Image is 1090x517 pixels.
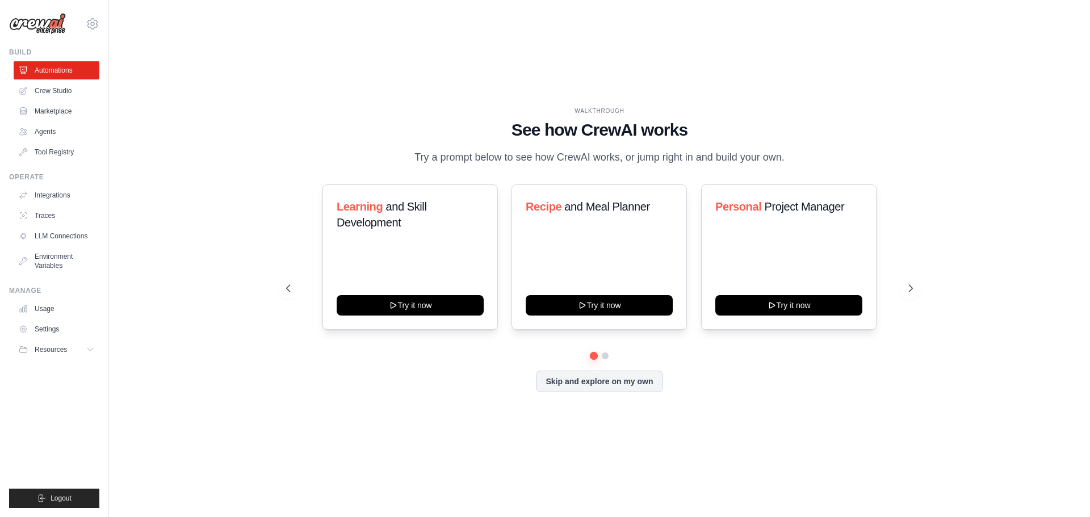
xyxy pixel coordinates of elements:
[565,200,650,213] span: and Meal Planner
[409,149,790,166] p: Try a prompt below to see how CrewAI works, or jump right in and build your own.
[51,494,72,503] span: Logout
[764,200,844,213] span: Project Manager
[14,123,99,141] a: Agents
[9,489,99,508] button: Logout
[337,295,484,316] button: Try it now
[14,320,99,338] a: Settings
[14,300,99,318] a: Usage
[536,371,663,392] button: Skip and explore on my own
[14,341,99,359] button: Resources
[14,82,99,100] a: Crew Studio
[715,295,862,316] button: Try it now
[14,227,99,245] a: LLM Connections
[9,173,99,182] div: Operate
[9,48,99,57] div: Build
[286,120,913,140] h1: See how CrewAI works
[14,186,99,204] a: Integrations
[9,286,99,295] div: Manage
[526,295,673,316] button: Try it now
[14,102,99,120] a: Marketplace
[14,247,99,275] a: Environment Variables
[526,200,561,213] span: Recipe
[286,107,913,115] div: WALKTHROUGH
[9,13,66,35] img: Logo
[14,143,99,161] a: Tool Registry
[337,200,383,213] span: Learning
[35,345,67,354] span: Resources
[14,61,99,79] a: Automations
[337,200,426,229] span: and Skill Development
[715,200,761,213] span: Personal
[14,207,99,225] a: Traces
